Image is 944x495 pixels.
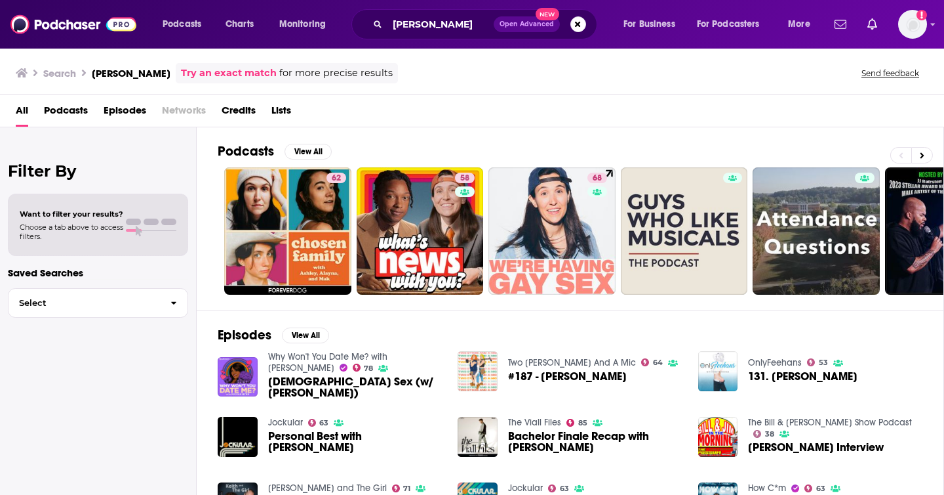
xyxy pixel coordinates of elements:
[224,167,351,295] a: 62
[488,167,616,295] a: 68
[270,14,343,35] button: open menu
[508,371,627,382] span: #187 - [PERSON_NAME]
[218,143,274,160] h2: Podcasts
[898,10,927,39] span: Logged in as heidiv
[218,143,332,160] a: PodcastsView All
[353,364,374,372] a: 78
[788,15,810,33] span: More
[578,420,587,426] span: 85
[153,14,218,35] button: open menu
[857,68,923,79] button: Send feedback
[218,357,258,397] img: Lesbian Sex (w/ Ashley Gavin)
[92,67,170,79] h3: [PERSON_NAME]
[807,358,828,366] a: 53
[8,267,188,279] p: Saved Searches
[392,484,411,492] a: 71
[282,328,329,343] button: View All
[455,173,475,183] a: 58
[748,371,857,382] span: 131. [PERSON_NAME]
[829,13,852,35] a: Show notifications dropdown
[20,209,123,219] span: Want to filter your results?
[162,100,206,127] span: Networks
[623,15,675,33] span: For Business
[566,419,587,427] a: 85
[587,173,607,183] a: 68
[364,366,373,372] span: 78
[268,431,442,453] a: Personal Best with Ashley Gavin
[779,14,827,35] button: open menu
[748,442,884,453] a: Ashley Gavin Interview
[816,486,825,492] span: 63
[500,21,554,28] span: Open Advanced
[819,360,828,366] span: 53
[387,14,494,35] input: Search podcasts, credits, & more...
[332,172,341,185] span: 62
[698,417,738,457] img: Ashley Gavin Interview
[916,10,927,20] svg: Add a profile image
[268,376,442,398] a: Lesbian Sex (w/ Ashley Gavin)
[44,100,88,127] a: Podcasts
[748,483,786,494] a: How C*m
[748,442,884,453] span: [PERSON_NAME] Interview
[16,100,28,127] a: All
[508,431,682,453] a: Bachelor Finale Recap with Ashley Gavin
[268,431,442,453] span: Personal Best with [PERSON_NAME]
[898,10,927,39] button: Show profile menu
[226,15,254,33] span: Charts
[697,15,760,33] span: For Podcasters
[508,431,682,453] span: Bachelor Finale Recap with [PERSON_NAME]
[698,351,738,391] img: 131. Ashley Gavin
[218,327,271,343] h2: Episodes
[508,417,561,428] a: The Viall Files
[403,486,410,492] span: 71
[268,351,387,374] a: Why Won't You Date Me? with Nicole Byer
[458,417,498,457] img: Bachelor Finale Recap with Ashley Gavin
[548,484,569,492] a: 63
[217,14,262,35] a: Charts
[218,417,258,457] img: Personal Best with Ashley Gavin
[653,360,663,366] span: 64
[898,10,927,39] img: User Profile
[753,430,774,438] a: 38
[163,15,201,33] span: Podcasts
[688,14,779,35] button: open menu
[641,358,663,366] a: 64
[222,100,256,127] a: Credits
[508,357,636,368] a: Two Dykes And A Mic
[326,173,346,183] a: 62
[458,351,498,391] img: #187 - Ashley Gavin
[364,9,610,39] div: Search podcasts, credits, & more...
[614,14,692,35] button: open menu
[748,417,912,428] a: The Bill & Jim Show Podcast
[494,16,560,32] button: Open AdvancedNew
[8,161,188,181] h2: Filter By
[508,371,627,382] a: #187 - Ashley Gavin
[560,486,569,492] span: 63
[268,417,303,428] a: Jockular
[285,144,332,160] button: View All
[268,376,442,398] span: [DEMOGRAPHIC_DATA] Sex (w/ [PERSON_NAME])
[10,12,136,37] img: Podchaser - Follow, Share and Rate Podcasts
[765,431,774,437] span: 38
[279,66,393,81] span: for more precise results
[804,484,825,492] a: 63
[357,167,484,295] a: 58
[862,13,882,35] a: Show notifications dropdown
[104,100,146,127] a: Episodes
[460,172,469,185] span: 58
[271,100,291,127] a: Lists
[43,67,76,79] h3: Search
[181,66,277,81] a: Try an exact match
